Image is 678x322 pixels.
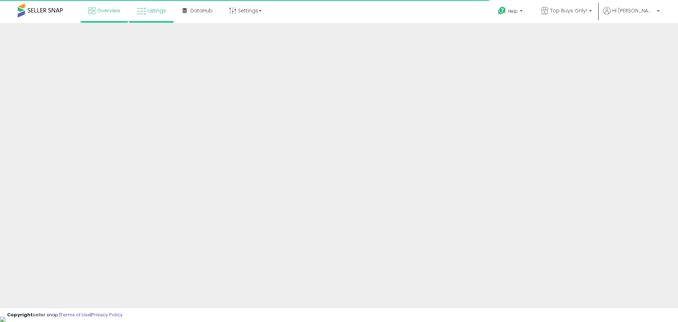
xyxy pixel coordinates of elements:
a: Privacy Policy [91,311,123,318]
span: Overview [97,7,120,14]
span: DataHub [190,7,213,14]
i: Get Help [498,6,506,15]
div: seller snap | | [7,312,123,318]
a: Hi [PERSON_NAME] [603,7,660,23]
span: Hi [PERSON_NAME] [612,7,655,14]
span: Listings [148,7,166,14]
span: Top Buys Only! [550,7,587,14]
strong: Copyright [7,311,33,318]
span: Help [508,8,518,14]
a: Help [492,1,530,23]
a: Terms of Use [60,311,90,318]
